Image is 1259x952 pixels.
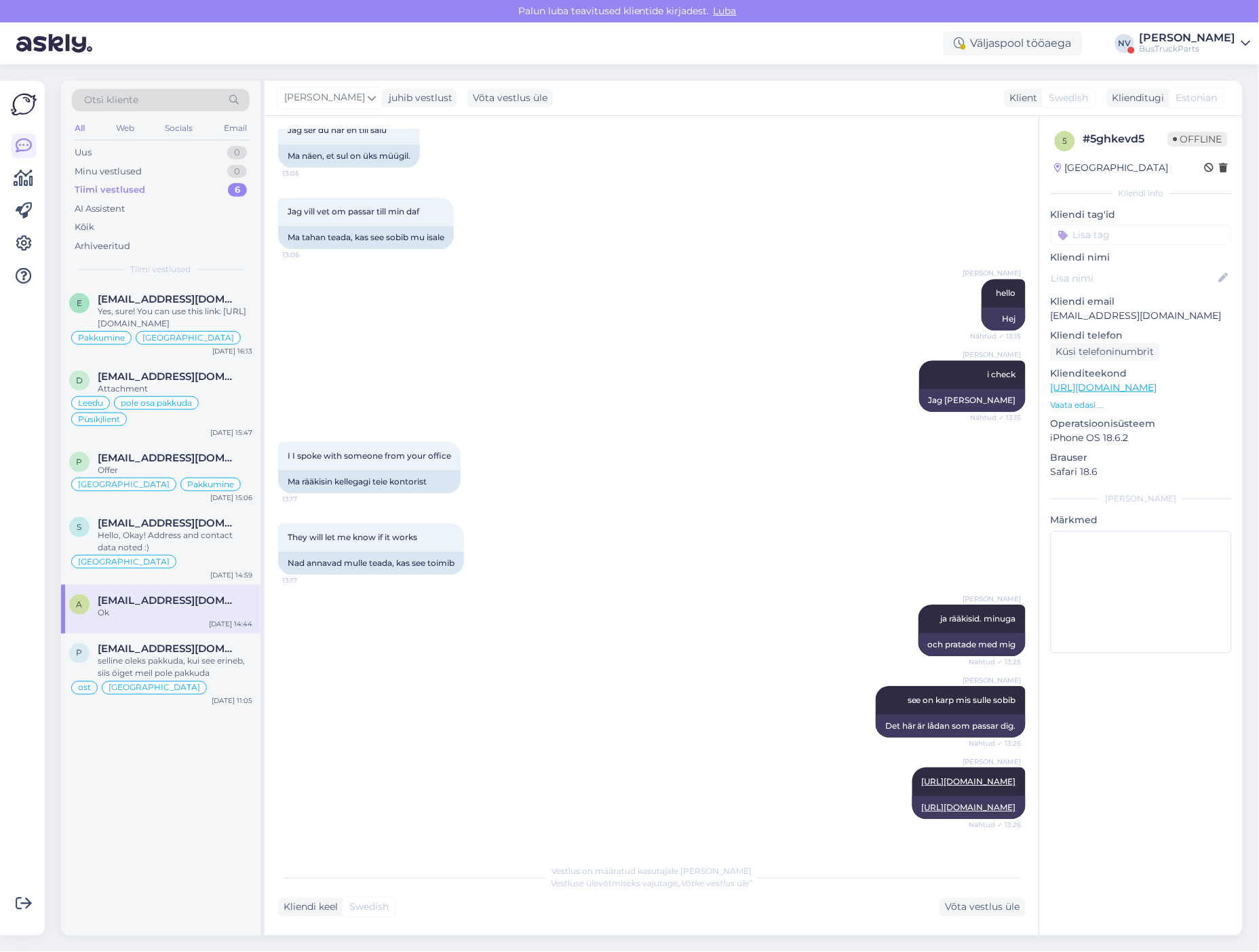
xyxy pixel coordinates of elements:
[221,119,250,137] div: Email
[1168,132,1228,147] span: Offline
[1049,91,1089,105] span: Swedish
[282,494,333,504] span: 13:17
[1051,451,1232,465] p: Brauser
[278,226,454,249] div: Ma tahan teada, kas see sobib mu isale
[963,757,1022,767] span: [PERSON_NAME]
[922,802,1016,812] a: [URL][DOMAIN_NAME]
[678,879,753,889] i: „Võtke vestlus üle”
[282,168,333,178] span: 13:05
[282,575,333,586] span: 13:17
[77,599,83,609] span: a
[1107,91,1165,105] div: Klienditugi
[131,263,191,275] span: Tiimi vestlused
[210,493,252,503] div: [DATE] 15:06
[142,334,234,342] span: [GEOGRAPHIC_DATA]
[77,298,82,308] span: e
[78,334,125,342] span: Pakkumine
[551,879,753,889] span: Vestluse ülevõtmiseks vajutage
[1051,343,1160,361] div: Küsi telefoninumbrit
[98,293,239,305] span: eduardoedilaura@gmail.com
[228,183,247,197] div: 6
[1051,399,1232,411] p: Vaata edasi ...
[284,90,365,105] span: [PERSON_NAME]
[1051,187,1232,199] div: Kliendi info
[78,558,170,566] span: [GEOGRAPHIC_DATA]
[963,675,1022,685] span: [PERSON_NAME]
[98,305,252,330] div: Yes, sure! You can use this link: [URL][DOMAIN_NAME]
[98,517,239,529] span: szymonrafa134@gmail.com
[383,91,452,105] div: juhib vestlust
[944,31,1083,56] div: Väljaspool tööaega
[77,648,83,658] span: p
[1051,465,1232,479] p: Safari 18.6
[963,268,1022,278] span: [PERSON_NAME]
[75,240,130,253] div: Arhiveeritud
[919,389,1026,412] div: Jag [PERSON_NAME]
[98,607,252,619] div: Ok
[1176,91,1218,105] span: Estonian
[1051,250,1232,265] p: Kliendi nimi
[77,457,83,467] span: P
[84,93,138,107] span: Otsi kliente
[552,867,752,877] span: Vestlus on määratud kasutajale [PERSON_NAME]
[113,119,137,137] div: Web
[278,470,461,493] div: Ma rääkisin kellegagi teie kontorist
[72,119,88,137] div: All
[996,288,1016,298] span: hello
[187,480,234,489] span: Pakkumine
[227,165,247,178] div: 0
[278,145,420,168] div: Ma näen, et sul on üks müügil.
[162,119,195,137] div: Socials
[78,399,103,407] span: Leedu
[75,202,125,216] div: AI Assistent
[1115,34,1134,53] div: NV
[78,480,170,489] span: [GEOGRAPHIC_DATA]
[988,369,1016,379] span: i check
[1140,33,1236,43] div: [PERSON_NAME]
[971,331,1022,341] span: Nähtud ✓ 13:15
[98,594,239,607] span: ady.iordake@gmail.com
[467,89,553,107] div: Võta vestlus üle
[98,655,252,680] div: selline oleks pakkuda, kui see erineb, siis õiget meil pole pakkuda
[349,900,389,915] span: Swedish
[1140,43,1236,54] div: BusTruckParts
[969,657,1022,667] span: Nähtud ✓ 13:25
[1063,136,1068,146] span: 5
[75,221,94,234] div: Kõik
[109,684,200,692] span: [GEOGRAPHIC_DATA]
[98,464,252,476] div: Offer
[278,552,464,575] div: Nad annavad mulle teada, kas see toimib
[969,738,1022,748] span: Nähtud ✓ 13:26
[212,696,252,706] div: [DATE] 11:05
[1051,381,1157,394] a: [URL][DOMAIN_NAME]
[922,776,1016,786] a: [URL][DOMAIN_NAME]
[941,613,1016,624] span: ja rääkisid. minuga
[288,125,387,135] span: Jag ser du har en till salu
[75,183,145,197] div: Tiimi vestlused
[969,820,1022,830] span: Nähtud ✓ 13:26
[78,684,91,692] span: ost
[227,146,247,159] div: 0
[908,695,1016,705] span: see on karp mis sulle sobib
[1051,417,1232,431] p: Operatsioonisüsteem
[971,413,1022,423] span: Nähtud ✓ 13:15
[75,165,142,178] div: Minu vestlused
[982,307,1026,330] div: Hej
[210,570,252,580] div: [DATE] 14:59
[278,900,338,915] div: Kliendi keel
[288,451,451,461] span: I I spoke with someone from your office
[1140,33,1251,54] a: [PERSON_NAME]BusTruckParts
[1051,493,1232,505] div: [PERSON_NAME]
[1051,366,1232,381] p: Klienditeekond
[11,92,37,117] img: Askly Logo
[210,427,252,438] div: [DATE] 15:47
[1051,225,1232,245] input: Lisa tag
[212,346,252,356] div: [DATE] 16:13
[98,529,252,554] div: Hello, Okay! Address and contact data noted :)
[288,206,419,216] span: Jag vill vet om passar till min daf
[98,370,239,383] span: dalys@techtransa.lt
[1051,431,1232,445] p: iPhone OS 18.6.2
[1051,294,1232,309] p: Kliendi email
[963,594,1022,604] span: [PERSON_NAME]
[940,898,1026,917] div: Võta vestlus üle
